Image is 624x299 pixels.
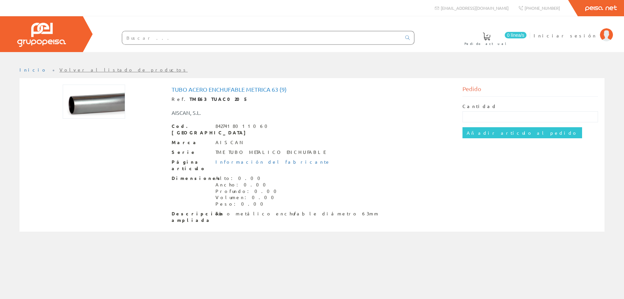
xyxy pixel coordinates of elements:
[464,40,509,47] span: Pedido actual
[59,67,188,73] a: Volver al listado de productos
[167,109,336,116] div: AISCAN, S.L.
[172,123,211,136] span: Cod. [GEOGRAPHIC_DATA]
[17,23,66,47] img: Grupo Peisa
[505,32,526,38] span: 0 línea/s
[215,175,280,182] div: Alto: 0.00
[172,139,211,146] span: Marca
[215,201,280,207] div: Peso: 0.00
[122,31,401,44] input: Buscar ...
[189,96,248,102] strong: TME63 TUAC0205
[215,123,271,129] div: 8427418011060
[172,175,211,182] span: Dimensiones
[525,5,560,11] span: [PHONE_NUMBER]
[215,211,379,217] div: Tubo metálico enchufable diámetro 63mm
[534,32,597,39] span: Iniciar sesión
[172,211,211,224] span: Descripción ampliada
[462,85,598,97] div: Pedido
[215,182,280,188] div: Ancho: 0.00
[462,103,497,110] label: Cantidad
[172,149,211,156] span: Serie
[215,188,280,195] div: Profundo: 0.00
[19,67,47,73] a: Inicio
[215,159,331,165] a: Información del fabricante
[215,139,245,146] div: AISCAN
[63,85,125,119] img: Foto artículo Tubo Acero Enchufable Metrica 63 (9) (192x105)
[441,5,509,11] span: [EMAIL_ADDRESS][DOMAIN_NAME]
[215,194,280,201] div: Volumen: 0.00
[215,149,325,156] div: TME TUBO METALICO ENCHUFABLE
[462,127,582,138] input: Añadir artículo al pedido
[172,159,211,172] span: Página artículo
[172,86,453,93] h1: Tubo Acero Enchufable Metrica 63 (9)
[534,27,613,33] a: Iniciar sesión
[172,96,453,102] div: Ref.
